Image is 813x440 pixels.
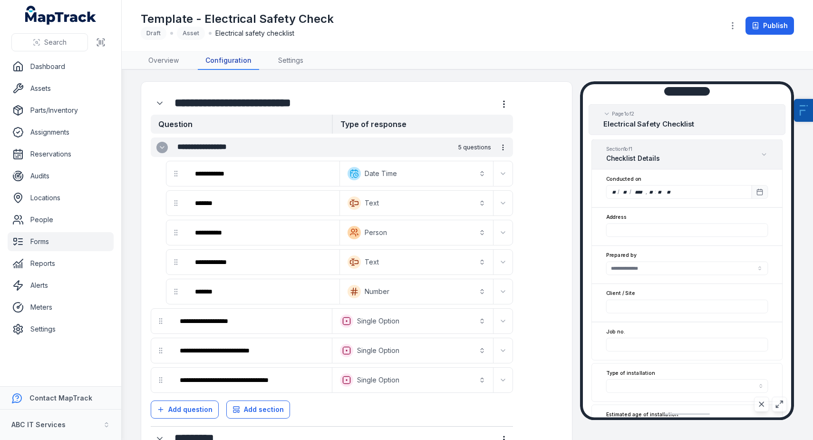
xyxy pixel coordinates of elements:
div: / [618,188,620,196]
strong: Question [151,115,332,134]
div: drag [151,371,170,390]
label: Estimated age of installation [606,411,678,418]
label: Address [606,214,627,221]
button: Text [342,252,491,273]
div: drag [166,194,185,213]
div: :r89:-form-item-label [187,163,338,184]
div: :r7t:-form-item-label [151,94,171,112]
button: Single Option [334,340,491,361]
a: Meters [8,298,114,317]
a: Assets [8,79,114,98]
div: minute, [656,188,663,196]
div: month, [620,188,629,196]
button: Expand [151,94,169,112]
div: : [655,188,657,196]
div: , [646,188,648,196]
button: Expand [495,196,511,211]
label: Conducted on [606,175,641,182]
button: Add section [226,401,290,419]
button: Expand [495,254,511,270]
label: Type of installation [606,369,655,376]
button: Number [342,281,491,302]
a: Reservations [8,145,114,164]
a: Forms [8,232,114,251]
button: more-detail [495,95,513,113]
button: Expand [760,151,768,159]
a: Alerts [8,276,114,295]
div: / [629,188,632,196]
a: Dashboard [8,57,114,76]
span: 5 questions [458,144,491,151]
div: hour, [648,188,655,196]
a: MapTrack [25,6,97,25]
a: Audits [8,166,114,186]
a: Assignments [8,123,114,142]
div: :r8r:-form-item-label [187,252,338,273]
button: more-detail [495,139,511,156]
div: drag [166,282,185,301]
button: Expand [495,313,511,329]
h2: Electrical Safety Checklist [603,119,771,129]
div: Asset [177,27,205,40]
label: Client / Site [606,290,635,297]
div: Draft [141,27,166,40]
button: Single Option [334,370,491,391]
svg: drag [157,347,165,354]
div: year, [632,188,646,196]
svg: drag [172,229,180,236]
svg: drag [172,199,180,207]
label: Job no. [606,328,625,335]
button: Publish [745,17,794,35]
button: Person [342,222,491,243]
strong: Type of response [332,115,513,134]
a: Settings [271,52,311,70]
button: Expand [495,284,511,299]
span: Electrical safety checklist [215,29,294,38]
button: Calendar [752,185,768,199]
button: Expand [495,166,511,181]
h3: Checklist Details [606,154,660,164]
a: Overview [141,52,186,70]
span: Page 1 of 2 [612,110,634,117]
label: Prepared by [606,252,637,259]
button: Single Option [334,311,491,332]
span: Search [44,38,67,47]
button: Search [11,33,88,51]
svg: drag [157,317,165,325]
div: day, [611,188,618,196]
button: Text [342,193,491,214]
a: Reports [8,254,114,273]
div: :r8f:-form-item-label [187,193,338,214]
span: Add question [168,405,213,414]
strong: Contact MapTrack [29,394,92,402]
input: :rlg:-form-item-label [606,300,768,313]
h1: Template - Electrical Safety Check [141,11,334,27]
div: :r8l:-form-item-label [187,222,338,243]
strong: ABC IT Services [11,420,66,429]
a: Parts/Inventory [8,101,114,120]
button: Expand [495,343,511,358]
div: drag [166,223,185,242]
div: :r9j:-form-item-label [172,370,330,391]
div: drag [166,164,185,183]
a: Configuration [198,52,259,70]
button: Expand [495,225,511,240]
div: drag [151,312,170,331]
a: People [8,210,114,229]
input: :rlc:-form-item-label [606,262,768,275]
svg: drag [157,376,165,384]
svg: drag [172,170,180,177]
a: Settings [8,320,114,339]
a: Locations [8,188,114,207]
div: :r91:-form-item-label [187,281,338,302]
button: Add question [151,401,219,419]
div: :r97:-form-item-label [172,311,330,332]
span: Section 1 of 1 [606,145,660,152]
button: Expand [495,372,511,388]
input: :rlb:-form-item-label [606,224,768,237]
svg: drag [172,258,180,266]
button: Expand [156,142,168,153]
div: am/pm, [665,188,673,196]
svg: drag [172,288,180,295]
input: :rlh:-form-item-label [606,338,768,352]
